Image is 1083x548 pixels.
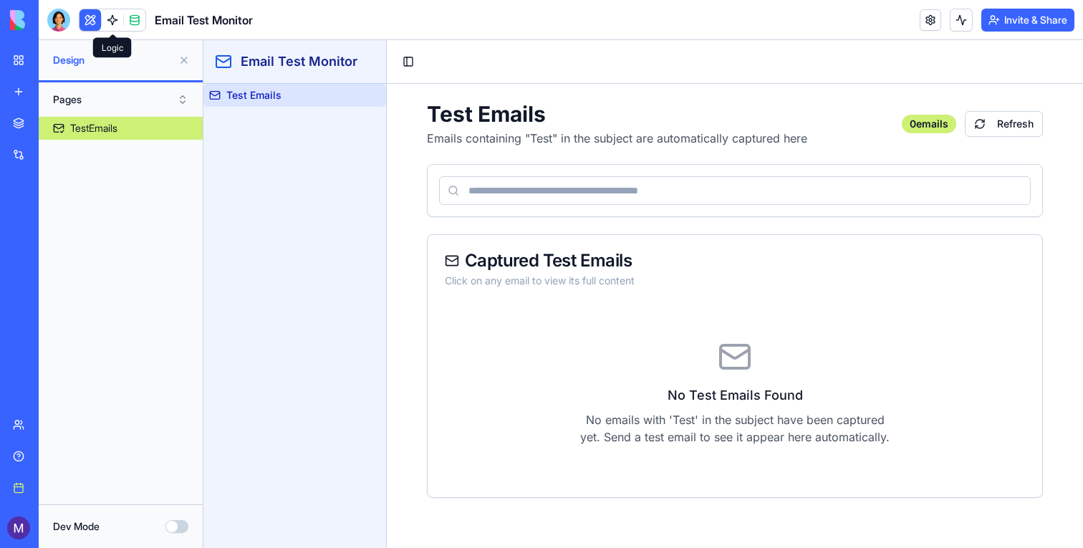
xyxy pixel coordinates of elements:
[223,90,604,107] p: Emails containing "Test" in the subject are automatically captured here
[223,61,604,87] h1: Test Emails
[37,11,154,32] h1: Email Test Monitor
[155,11,253,29] h1: Email Test Monitor
[10,10,99,30] img: logo
[53,519,100,534] label: Dev Mode
[23,48,78,62] span: Test Emails
[241,212,822,229] div: Captured Test Emails
[371,371,692,405] p: No emails with 'Test' in the subject have been captured yet. Send a test email to see it appear h...
[39,117,203,140] a: TestEmails
[981,9,1074,32] button: Invite & Share
[241,345,822,365] h3: No Test Emails Found
[46,88,196,111] button: Pages
[70,121,117,135] div: TestEmails
[7,516,30,539] img: ACg8ocJtOslkEheqcbxbRNY-DBVyiSoWR6j0po04Vm4_vNZB470J1w=s96-c
[53,53,173,67] span: Design
[761,71,839,97] button: Refresh
[698,74,753,93] div: 0 emails
[241,234,822,248] div: Click on any email to view its full content
[93,38,132,58] div: Logic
